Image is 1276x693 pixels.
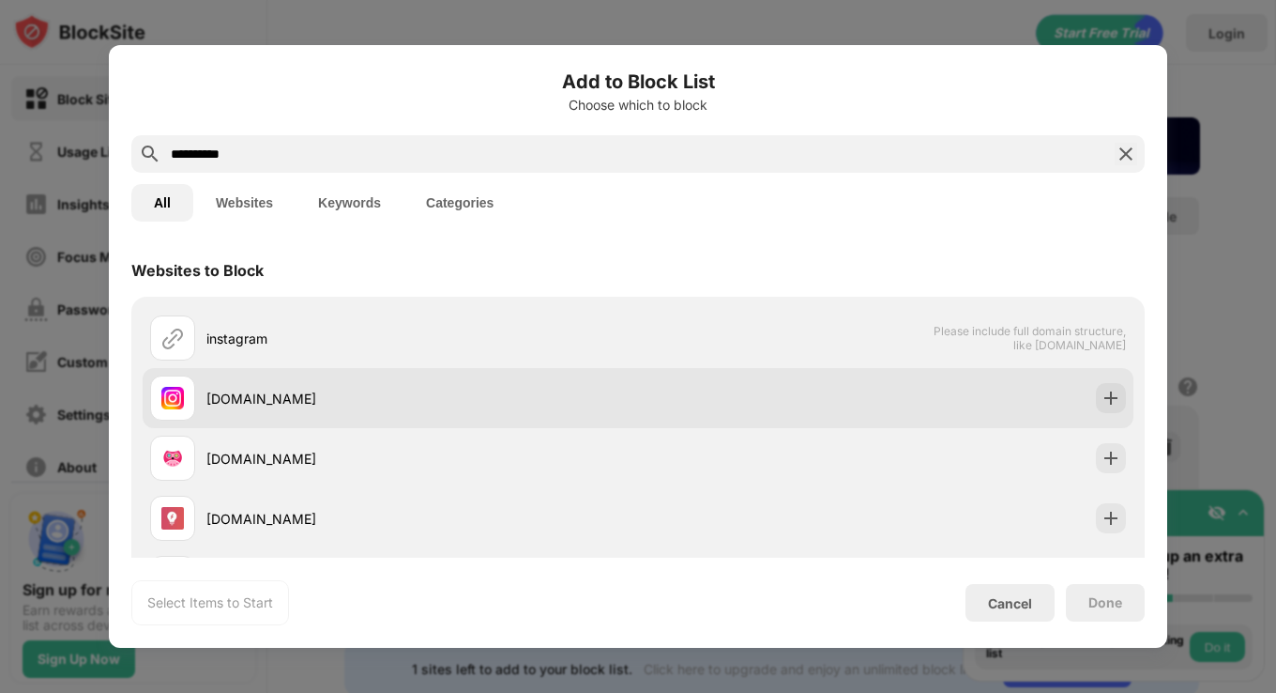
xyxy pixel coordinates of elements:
[147,593,273,612] div: Select Items to Start
[296,184,403,222] button: Keywords
[131,184,193,222] button: All
[139,143,161,165] img: search.svg
[131,98,1145,113] div: Choose which to block
[161,327,184,349] img: url.svg
[206,509,638,529] div: [DOMAIN_NAME]
[206,329,638,348] div: instagram
[1088,595,1122,610] div: Done
[131,261,264,280] div: Websites to Block
[161,387,184,409] img: favicons
[933,324,1126,352] span: Please include full domain structure, like [DOMAIN_NAME]
[403,184,516,222] button: Categories
[1115,143,1137,165] img: search-close
[161,507,184,530] img: favicons
[193,184,296,222] button: Websites
[206,389,638,408] div: [DOMAIN_NAME]
[161,447,184,470] img: favicons
[988,595,1032,611] div: Cancel
[131,68,1145,96] h6: Add to Block List
[206,449,638,469] div: [DOMAIN_NAME]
